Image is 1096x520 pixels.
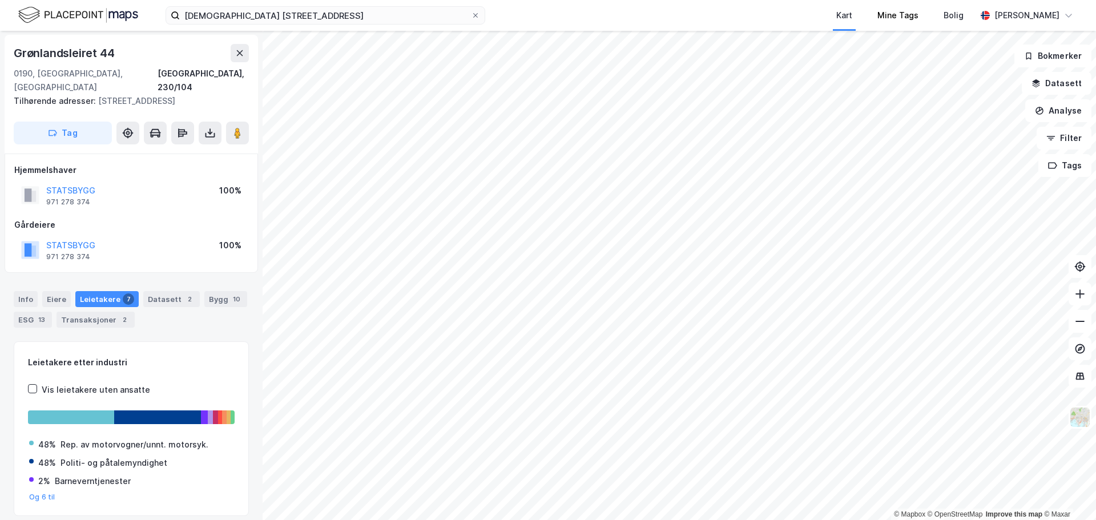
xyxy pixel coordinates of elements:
div: 100% [219,239,241,252]
div: ESG [14,312,52,328]
div: Transaksjoner [57,312,135,328]
div: Rep. av motorvogner/unnt. motorsyk. [61,438,208,452]
div: 2 [119,314,130,325]
div: Vis leietakere uten ansatte [42,383,150,397]
div: Datasett [143,291,200,307]
div: 48% [38,438,56,452]
div: Leietakere etter industri [28,356,235,369]
iframe: Chat Widget [1039,465,1096,520]
div: 2 [184,293,195,305]
div: Bolig [944,9,964,22]
img: logo.f888ab2527a4732fd821a326f86c7f29.svg [18,5,138,25]
div: Eiere [42,291,71,307]
div: Leietakere [75,291,139,307]
button: Og 6 til [29,493,55,502]
div: Mine Tags [877,9,918,22]
button: Analyse [1025,99,1091,122]
div: 7 [123,293,134,305]
div: Grønlandsleiret 44 [14,44,116,62]
div: [GEOGRAPHIC_DATA], 230/104 [158,67,249,94]
img: Z [1069,406,1091,428]
a: Mapbox [894,510,925,518]
div: [PERSON_NAME] [994,9,1059,22]
button: Tags [1038,154,1091,177]
div: 0190, [GEOGRAPHIC_DATA], [GEOGRAPHIC_DATA] [14,67,158,94]
input: Søk på adresse, matrikkel, gårdeiere, leietakere eller personer [180,7,471,24]
button: Datasett [1022,72,1091,95]
div: Gårdeiere [14,218,248,232]
div: Hjemmelshaver [14,163,248,177]
div: 971 278 374 [46,252,90,261]
div: 971 278 374 [46,197,90,207]
div: 48% [38,456,56,470]
a: Improve this map [986,510,1042,518]
div: [STREET_ADDRESS] [14,94,240,108]
div: Kart [836,9,852,22]
div: Info [14,291,38,307]
div: 100% [219,184,241,197]
div: 2% [38,474,50,488]
a: OpenStreetMap [928,510,983,518]
div: 13 [36,314,47,325]
div: Bygg [204,291,247,307]
button: Filter [1037,127,1091,150]
button: Tag [14,122,112,144]
span: Tilhørende adresser: [14,96,98,106]
button: Bokmerker [1014,45,1091,67]
div: 10 [231,293,243,305]
div: Barneverntjenester [55,474,131,488]
div: Politi- og påtalemyndighet [61,456,167,470]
